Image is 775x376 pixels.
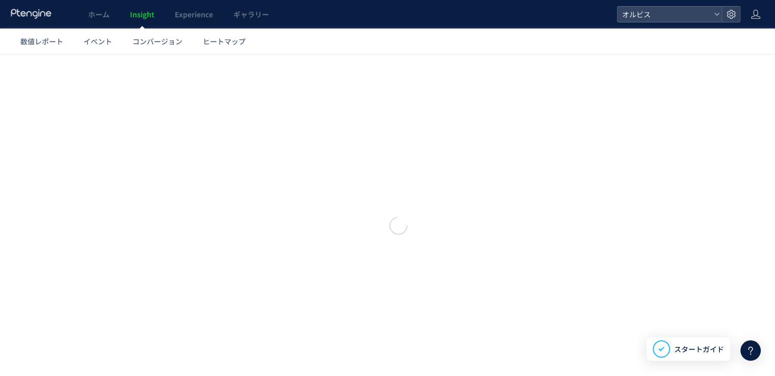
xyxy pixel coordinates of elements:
[132,36,182,46] span: コンバージョン
[619,7,710,22] span: オルビス
[84,36,112,46] span: イベント
[130,9,154,19] span: Insight
[175,9,213,19] span: Experience
[20,36,63,46] span: 数値レポート
[674,344,724,355] span: スタートガイド
[233,9,269,19] span: ギャラリー
[203,36,246,46] span: ヒートマップ
[88,9,110,19] span: ホーム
